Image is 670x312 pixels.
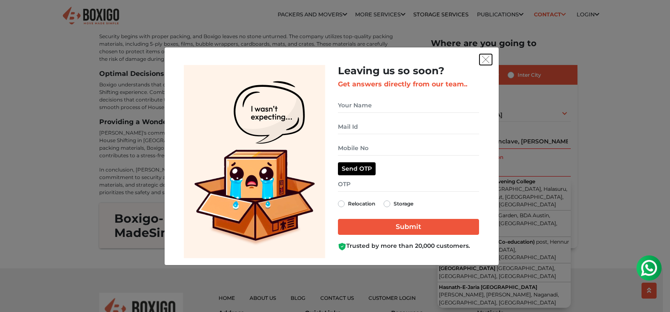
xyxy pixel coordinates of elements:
[338,219,479,235] input: Submit
[184,65,325,258] img: Lead Welcome Image
[394,199,413,209] label: Storage
[338,177,479,192] input: OTP
[338,141,479,156] input: Mobile No
[338,162,376,175] button: Send OTP
[338,80,479,88] h3: Get answers directly from our team..
[338,242,479,250] div: Trusted by more than 20,000 customers.
[482,56,490,63] img: exit
[338,242,346,251] img: Boxigo Customer Shield
[338,98,479,113] input: Your Name
[8,8,25,25] img: whatsapp-icon.svg
[338,65,479,77] h2: Leaving us so soon?
[338,120,479,134] input: Mail Id
[348,199,375,209] label: Relocation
